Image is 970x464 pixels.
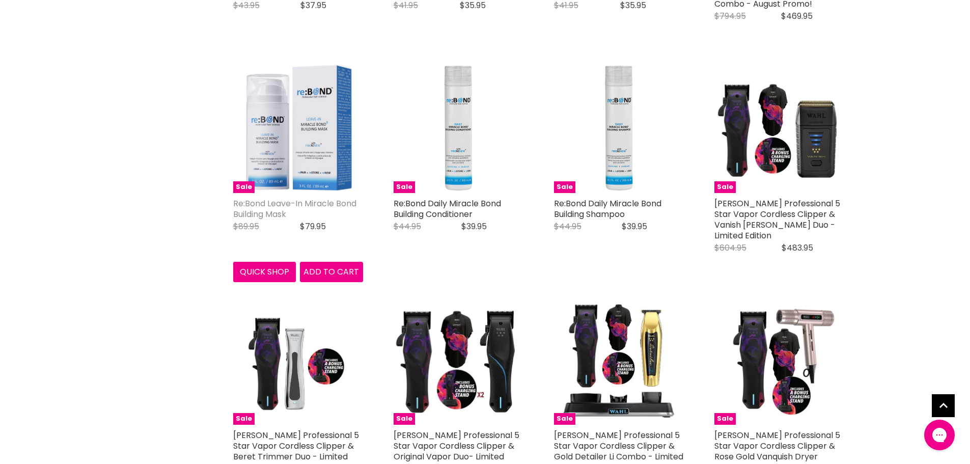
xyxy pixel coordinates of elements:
[714,295,844,425] img: Wahl Professional 5 Star Vapor Cordless Clipper & Rose Gold Vanquish Dryer Combo - Limited Edition
[554,221,581,232] span: $44.95
[394,295,523,425] img: Wahl Professional 5 Star Vapor Cordless Clipper & Original Vapor Duo- Limited Edition
[233,63,363,193] img: Re:Bond Leave-In Miracle Bond Building Mask
[300,262,363,282] button: Add to cart
[554,198,661,220] a: Re:Bond Daily Miracle Bond Building Shampoo
[714,198,840,241] a: [PERSON_NAME] Professional 5 Star Vapor Cordless Clipper & Vanish [PERSON_NAME] Duo - Limited Edi...
[394,63,523,193] a: Re:Bond Daily Miracle Bond Building Conditioner Sale
[714,413,736,425] span: Sale
[554,63,684,193] img: Re:Bond Daily Miracle Bond Building Shampoo
[714,10,746,22] span: $794.95
[303,266,359,278] span: Add to cart
[461,221,487,232] span: $39.95
[622,221,647,232] span: $39.95
[714,242,746,254] span: $604.95
[394,198,501,220] a: Re:Bond Daily Miracle Bond Building Conditioner
[233,63,363,193] a: Re:Bond Leave-In Miracle Bond Building Mask Sale
[233,295,363,425] a: Wahl Professional 5 Star Vapor Cordless Clipper & Beret Trimmer Duo - Limited Edition Sale
[554,295,684,425] img: Wahl Professional 5 Star Vapor Cordless Clipper & Gold Detailer Li Combo - Limited Edition
[394,413,415,425] span: Sale
[233,198,356,220] a: Re:Bond Leave-In Miracle Bond Building Mask
[714,181,736,193] span: Sale
[714,63,844,193] a: Wahl Professional 5 Star Vapor Cordless Clipper & Vanish Shaver Duo - Limited Edition Sale
[300,221,326,232] span: $79.95
[233,181,255,193] span: Sale
[714,63,844,193] img: Wahl Professional 5 Star Vapor Cordless Clipper & Vanish Shaver Duo - Limited Edition
[233,413,255,425] span: Sale
[781,10,813,22] span: $469.95
[782,242,813,254] span: $483.95
[394,63,523,193] img: Re:Bond Daily Miracle Bond Building Conditioner
[233,221,259,232] span: $89.95
[233,262,296,282] button: Quick shop
[394,295,523,425] a: Wahl Professional 5 Star Vapor Cordless Clipper & Original Vapor Duo- Limited Edition Sale
[233,295,363,425] img: Wahl Professional 5 Star Vapor Cordless Clipper & Beret Trimmer Duo - Limited Edition
[554,295,684,425] a: Wahl Professional 5 Star Vapor Cordless Clipper & Gold Detailer Li Combo - Limited Edition Sale
[554,181,575,193] span: Sale
[919,416,960,454] iframe: Gorgias live chat messenger
[394,221,421,232] span: $44.95
[554,413,575,425] span: Sale
[394,181,415,193] span: Sale
[714,295,844,425] a: Wahl Professional 5 Star Vapor Cordless Clipper & Rose Gold Vanquish Dryer Combo - Limited Editio...
[554,63,684,193] a: Re:Bond Daily Miracle Bond Building Shampoo Sale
